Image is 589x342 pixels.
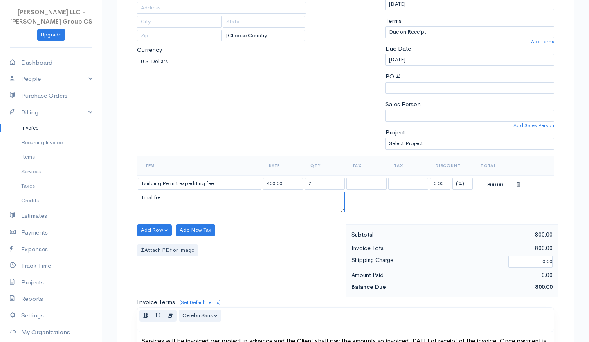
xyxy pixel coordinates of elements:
[474,156,516,175] th: Total
[176,224,215,236] button: Add New Tax
[152,310,164,322] button: Underline (⌘+U)
[452,243,557,253] div: 800.00
[513,122,554,129] a: Add Sales Person
[385,44,411,54] label: Due Date
[347,255,504,268] div: Shipping Charge
[304,156,346,175] th: Qty
[139,310,152,322] button: Bold (⌘+B)
[137,30,222,42] input: Zip
[137,45,162,55] label: Currency
[164,310,177,322] button: Remove Font Style (⌘+\)
[10,8,92,25] span: [PERSON_NAME] LLC - [PERSON_NAME] Group CS
[475,179,515,189] div: 800.00
[531,38,554,45] a: Add Terms
[179,310,221,322] button: Font Family
[182,312,213,319] span: Cerebri Sans
[37,29,65,41] a: Upgrade
[347,243,452,253] div: Invoice Total
[387,156,429,175] th: Tax
[137,224,172,236] button: Add Row
[452,270,557,280] div: 0.00
[347,230,452,240] div: Subtotal
[385,72,400,81] label: PO #
[262,156,304,175] th: Rate
[429,156,474,175] th: Discount
[385,128,405,137] label: Project
[223,16,306,28] input: State
[347,270,452,280] div: Amount Paid
[137,2,306,14] input: Address
[385,54,554,66] input: dd-mm-yyyy
[138,178,261,190] input: Item Name
[137,297,175,307] label: Invoice Terms
[179,299,221,306] a: (Set Default Terms)
[535,283,553,291] span: 800.00
[452,230,557,240] div: 800.00
[137,244,198,256] label: Attach PDf or Image
[346,156,387,175] th: Tax
[137,16,222,28] input: City
[385,16,402,26] label: Terms
[137,156,262,175] th: Item
[351,283,386,291] strong: Balance Due
[385,100,421,109] label: Sales Person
